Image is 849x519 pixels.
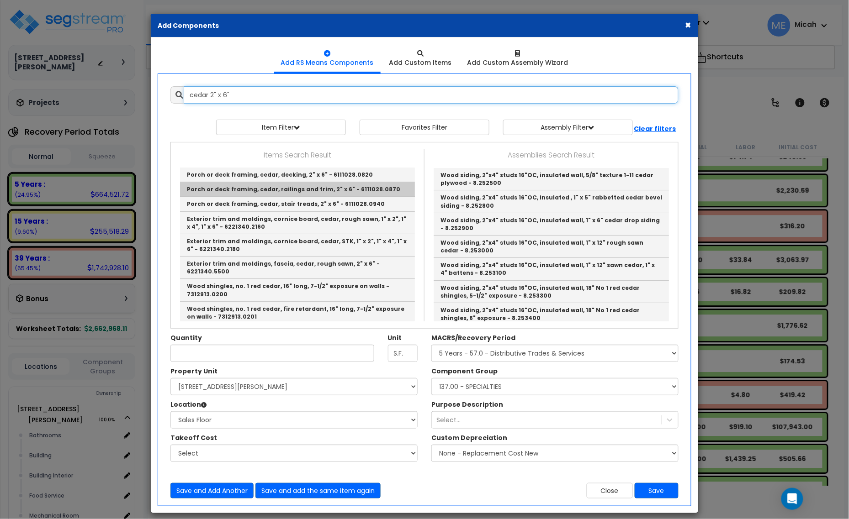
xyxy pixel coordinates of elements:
[431,433,507,442] label: Custom Depreciation
[431,333,515,342] label: MACRS/Recovery Period
[180,234,415,257] a: Exterior trim and moldings, cornice board, cedar, STK, 1" x 2", 1" x 4", 1" x 6" - 6221340.2180
[634,124,676,133] b: Clear filters
[503,120,633,135] button: Assembly Filter
[467,58,568,67] div: Add Custom Assembly Wizard
[180,279,415,301] a: Wood shingles, no. 1 red cedar, 16" long, 7-1/2" exposure on walls - 7312913.0200
[434,281,669,303] a: Wood siding, 2"x4" studs 16"OC, insulated wall, 18" No 1 red cedar shingles, 5-1/2" exposure - 8....
[587,483,633,498] button: Close
[434,236,669,258] a: Wood siding, 2"x4" studs 16"OC, insulated wall, 1" x 12" rough sawn cedar - 8.253000
[180,168,415,182] a: Porch or deck framing, cedar, decking, 2" x 6" - 6111028.0820
[360,120,489,135] button: Favorites Filter
[434,213,669,236] a: Wood siding, 2"x4" studs 16"OC, insulated wall, 1" x 6" cedar drop siding - 8.252900
[255,483,381,498] button: Save and add the same item again
[685,20,691,30] button: ×
[436,415,461,425] div: Select...
[178,149,417,161] p: Items Search Result
[180,257,415,279] a: Exterior trim and moldings, fascia, cedar, rough sawn, 2" x 6" - 6221340.5500
[170,445,418,462] select: The Custom Item Descriptions in this Dropdown have been designated as 'Takeoff Costs' within thei...
[180,197,415,211] a: Porch or deck framing, cedar, stair treads, 2" x 6" - 6111028.0940
[170,433,217,442] label: The Custom Item Descriptions in this Dropdown have been designated as 'Takeoff Costs' within thei...
[434,303,669,325] a: Wood siding, 2"x4" studs 16"OC, insulated wall, 18" No 1 red cedar shingles, 6" exposure - 8.253400
[781,488,803,510] div: Open Intercom Messenger
[635,483,679,498] button: Save
[184,86,679,104] input: Search
[431,367,498,376] label: Component Group
[170,483,254,498] button: Save and Add Another
[434,168,669,190] a: Wood siding, 2"x4" studs 16"OC, insulated wall, 5/8" texture 1-11 cedar plywood - 8.252500
[434,258,669,280] a: Wood siding, 2"x4" studs 16"OC, insulated wall, 1" x 12" sawn cedar, 1" x 4" battens - 8.253100
[180,212,415,234] a: Exterior trim and moldings, cornice board, cedar, rough sawn, 1" x 2", 1" x 4", 1" x 6" - 6221340...
[431,400,503,409] label: A Purpose Description Prefix can be used to customize the Item Description that will be shown in ...
[180,302,415,324] a: Wood shingles, no. 1 red cedar, fire retardant, 16" long, 7-1/2" exposure on walls - 7312913.0201
[170,367,218,376] label: Property Unit
[281,58,374,67] div: Add RS Means Components
[434,190,669,213] a: Wood siding, 2"x4" studs 16"OC, insulated , 1" x 5" rabbetted cedar bevel siding - 8.252800
[158,21,219,30] b: Add Components
[216,120,346,135] button: Item Filter
[170,333,202,342] label: Quantity
[180,182,415,197] a: Porch or deck framing, cedar, railings and trim, 2" x 6" - 6111028.0870
[431,149,671,161] p: Assemblies Search Result
[389,58,452,67] div: Add Custom Items
[388,333,402,342] label: Unit
[170,400,207,409] label: Location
